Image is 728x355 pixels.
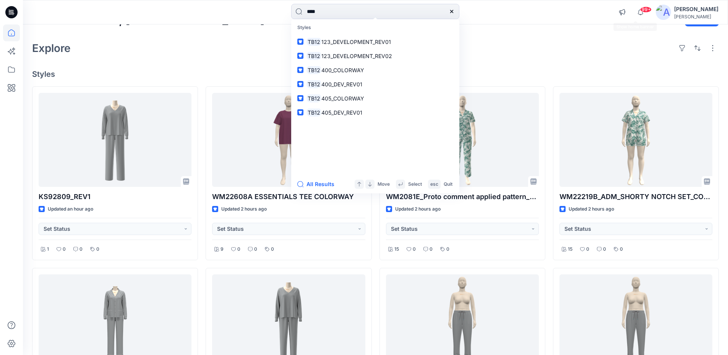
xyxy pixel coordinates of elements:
[559,191,712,202] p: WM22219B_ADM_SHORTY NOTCH SET_COLORWAY_REV3
[63,245,66,253] p: 0
[430,245,433,253] p: 0
[96,245,99,253] p: 0
[656,5,671,20] img: avatar
[321,67,364,73] span: 400_COLORWAY
[559,93,712,187] a: WM22219B_ADM_SHORTY NOTCH SET_COLORWAY_REV3
[386,191,539,202] p: WM2081E_Proto comment applied pattern_REV3
[444,180,452,188] p: Quit
[32,70,719,79] h4: Styles
[568,245,572,253] p: 15
[446,245,449,253] p: 0
[408,180,422,188] p: Select
[674,14,718,19] div: [PERSON_NAME]
[321,39,391,45] span: 123_DEVELOPMENT_REV01
[306,94,321,103] mark: TB12
[297,180,339,189] button: All Results
[293,21,458,35] p: Styles
[212,93,365,187] a: WM22608A ESSENTIALS TEE COLORWAY
[293,63,458,77] a: TB12400_COLORWAY
[32,42,71,54] h2: Explore
[254,245,257,253] p: 0
[640,6,652,13] span: 99+
[221,245,224,253] p: 9
[47,245,49,253] p: 1
[306,80,321,89] mark: TB12
[39,93,191,187] a: KS92809_REV1
[293,49,458,63] a: TB12123_DEVELOPMENT_REV02
[221,205,267,213] p: Updated 2 hours ago
[293,105,458,120] a: TB12405_DEV_REV01
[48,205,93,213] p: Updated an hour ago
[674,5,718,14] div: [PERSON_NAME]
[569,205,614,213] p: Updated 2 hours ago
[395,205,441,213] p: Updated 2 hours ago
[306,108,321,117] mark: TB12
[321,53,392,59] span: 123_DEVELOPMENT_REV02
[306,52,321,60] mark: TB12
[212,191,365,202] p: WM22608A ESSENTIALS TEE COLORWAY
[321,109,362,116] span: 405_DEV_REV01
[620,245,623,253] p: 0
[306,37,321,46] mark: TB12
[603,245,606,253] p: 0
[271,245,274,253] p: 0
[378,180,390,188] p: Move
[586,245,589,253] p: 0
[79,245,83,253] p: 0
[413,245,416,253] p: 0
[306,66,321,75] mark: TB12
[321,81,362,88] span: 400_DEV_REV01
[386,93,539,187] a: WM2081E_Proto comment applied pattern_REV3
[237,245,240,253] p: 0
[321,95,364,102] span: 405_COLORWAY
[293,77,458,91] a: TB12400_DEV_REV01
[293,91,458,105] a: TB12405_COLORWAY
[39,191,191,202] p: KS92809_REV1
[394,245,399,253] p: 15
[430,180,438,188] p: esc
[293,35,458,49] a: TB12123_DEVELOPMENT_REV01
